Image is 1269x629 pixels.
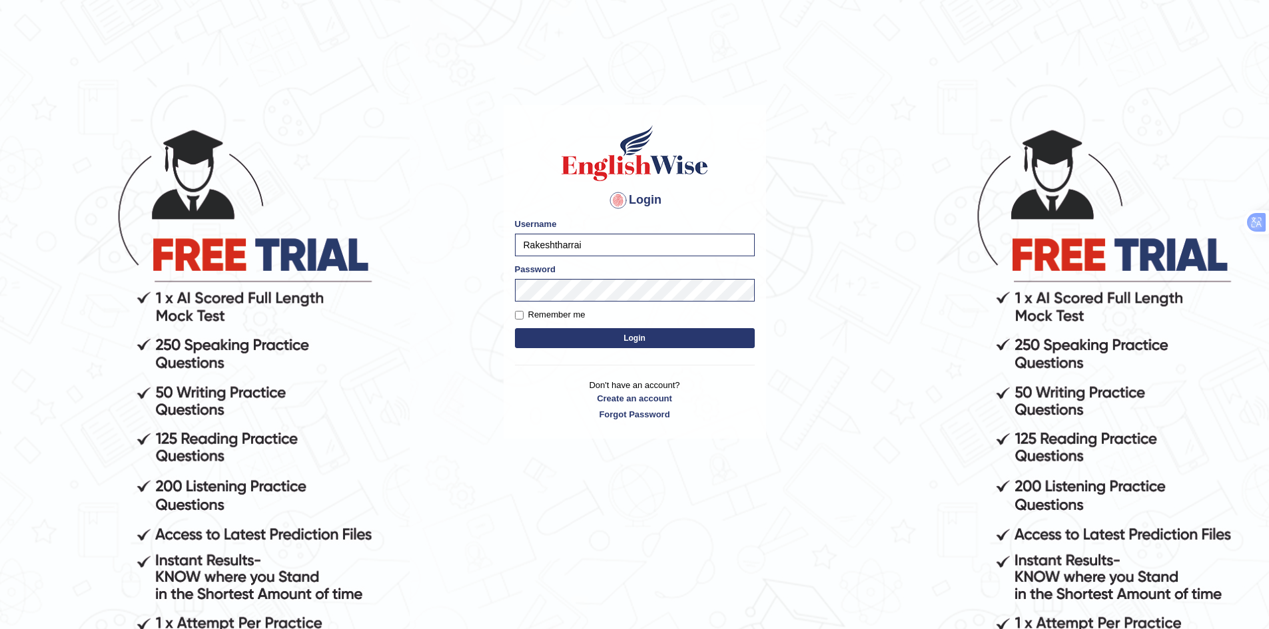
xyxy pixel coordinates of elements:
[515,308,586,321] label: Remember me
[515,379,755,420] p: Don't have an account?
[515,408,755,421] a: Forgot Password
[559,123,711,183] img: Logo of English Wise sign in for intelligent practice with AI
[515,328,755,348] button: Login
[515,190,755,211] h4: Login
[515,311,524,319] input: Remember me
[515,263,556,276] label: Password
[515,218,557,230] label: Username
[515,392,755,405] a: Create an account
